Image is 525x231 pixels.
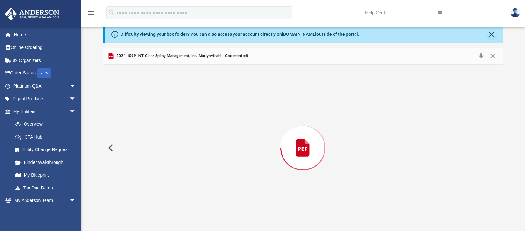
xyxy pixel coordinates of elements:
i: search [108,9,115,16]
button: Close [487,52,499,61]
a: [DOMAIN_NAME] [282,32,316,37]
a: My Anderson Team [9,207,79,220]
div: Preview [103,48,503,231]
a: Tax Due Dates [9,181,86,194]
button: Previous File [103,139,117,157]
div: NEW [37,68,51,78]
a: Online Ordering [5,41,86,54]
a: Platinum Q&Aarrow_drop_down [5,80,86,92]
a: Home [5,28,86,41]
button: Close [487,30,496,39]
img: User Pic [510,8,520,17]
a: My Blueprint [9,169,82,182]
span: arrow_drop_down [69,80,82,93]
a: CTA Hub [9,130,86,143]
span: arrow_drop_down [69,92,82,106]
i: menu [87,9,95,17]
button: Download [475,52,487,61]
span: arrow_drop_down [69,194,82,207]
img: Anderson Advisors Platinum Portal [3,8,61,20]
a: Order StatusNEW [5,67,86,80]
a: Overview [9,118,86,131]
span: 2024 1099-INT Clear Spring Management, Inc.-MarlynMeahl - Corrected.pdf [115,53,248,59]
div: Difficulty viewing your box folder? You can also access your account directly on outside of the p... [120,31,359,38]
span: arrow_drop_down [69,105,82,118]
a: Tax Organizers [5,54,86,67]
a: menu [87,12,95,17]
a: Binder Walkthrough [9,156,86,169]
a: My Anderson Teamarrow_drop_down [5,194,82,207]
a: My Entitiesarrow_drop_down [5,105,86,118]
a: Digital Productsarrow_drop_down [5,92,86,105]
a: Entity Change Request [9,143,86,156]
